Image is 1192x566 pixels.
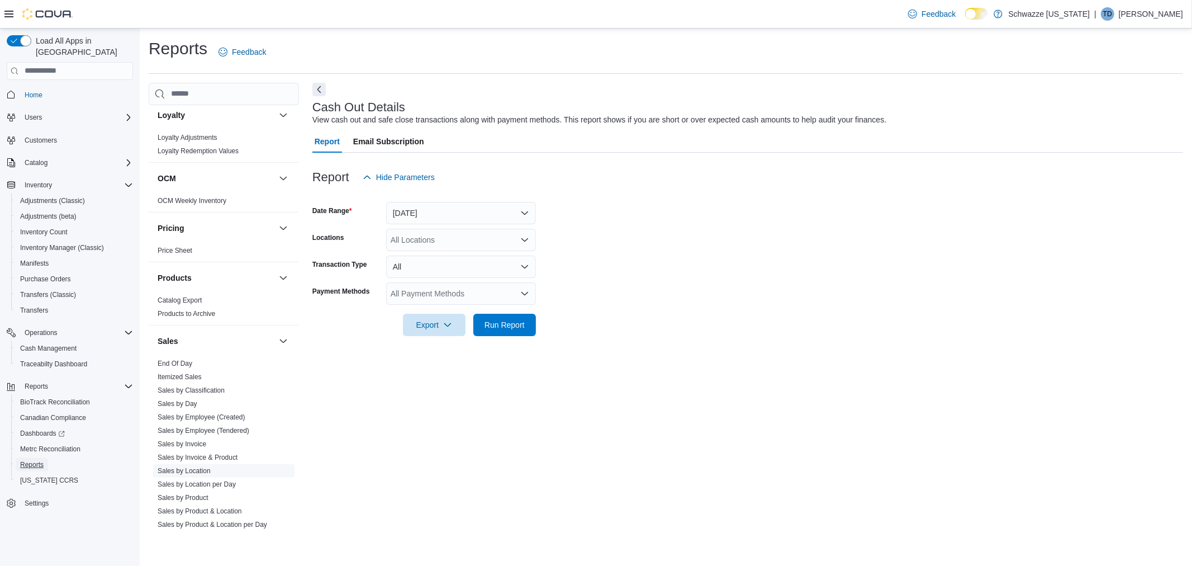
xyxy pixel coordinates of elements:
[16,357,133,371] span: Traceabilty Dashboard
[277,109,290,122] button: Loyalty
[922,8,956,20] span: Feedback
[25,136,57,145] span: Customers
[158,110,274,121] button: Loyalty
[11,256,137,271] button: Manifests
[904,3,960,25] a: Feedback
[16,225,133,239] span: Inventory Count
[16,241,108,254] a: Inventory Manager (Classic)
[20,360,87,369] span: Traceabilty Dashboard
[16,257,133,270] span: Manifests
[158,427,249,435] a: Sales by Employee (Tendered)
[158,223,274,234] button: Pricing
[158,247,192,254] a: Price Sheet
[16,427,133,440] span: Dashboards
[158,440,206,449] span: Sales by Invoice
[20,275,71,284] span: Purchase Orders
[312,83,326,96] button: Next
[315,130,340,153] span: Report
[20,398,90,407] span: BioTrack Reconciliation
[158,453,238,462] span: Sales by Invoice & Product
[20,243,104,252] span: Inventory Manager (Classic)
[16,225,72,239] a: Inventory Count
[20,326,62,339] button: Operations
[1103,7,1112,21] span: TD
[16,272,133,286] span: Purchase Orders
[158,173,176,184] h3: OCM
[158,310,215,318] a: Products to Archive
[312,287,370,296] label: Payment Methods
[20,111,46,124] button: Users
[16,427,69,440] a: Dashboards
[11,271,137,287] button: Purchase Orders
[158,399,197,408] span: Sales by Day
[158,494,208,502] a: Sales by Product
[16,194,133,207] span: Adjustments (Classic)
[2,177,137,193] button: Inventory
[158,360,192,367] a: End Of Day
[20,497,53,510] a: Settings
[20,344,77,353] span: Cash Management
[11,224,137,240] button: Inventory Count
[16,288,133,301] span: Transfers (Classic)
[16,210,81,223] a: Adjustments (beta)
[20,259,49,268] span: Manifests
[2,495,137,511] button: Settings
[376,172,435,183] span: Hide Parameters
[149,37,207,60] h1: Reports
[11,287,137,303] button: Transfers (Classic)
[149,244,299,262] div: Pricing
[158,197,226,205] a: OCM Weekly Inventory
[158,372,202,381] span: Itemized Sales
[20,178,133,192] span: Inventory
[158,147,239,155] span: Loyalty Redemption Values
[7,82,133,541] nav: Complex example
[11,394,137,410] button: BioTrack Reconciliation
[158,134,217,141] a: Loyalty Adjustments
[16,474,83,487] a: [US_STATE] CCRS
[22,8,73,20] img: Cova
[20,134,61,147] a: Customers
[11,193,137,209] button: Adjustments (Classic)
[2,379,137,394] button: Reports
[158,336,274,347] button: Sales
[158,386,225,394] a: Sales by Classification
[158,466,211,475] span: Sales by Location
[20,88,133,102] span: Home
[965,8,989,20] input: Dark Mode
[386,202,536,224] button: [DATE]
[25,91,42,100] span: Home
[16,357,92,371] a: Traceabilty Dashboard
[11,457,137,473] button: Reports
[158,386,225,395] span: Sales by Classification
[16,458,48,471] a: Reports
[1119,7,1183,21] p: [PERSON_NAME]
[25,158,48,167] span: Catalog
[158,133,217,142] span: Loyalty Adjustments
[158,400,197,408] a: Sales by Day
[158,272,274,284] button: Products
[11,303,137,318] button: Transfers
[158,454,238,461] a: Sales by Invoice & Product
[158,309,215,318] span: Products to Archive
[353,130,424,153] span: Email Subscription
[20,196,85,205] span: Adjustments (Classic)
[11,473,137,488] button: [US_STATE] CCRS
[158,296,202,305] span: Catalog Export
[158,336,178,347] h3: Sales
[20,178,56,192] button: Inventory
[16,272,75,286] a: Purchase Orders
[158,272,192,284] h3: Products
[16,395,94,409] a: BioTrack Reconciliation
[11,426,137,441] a: Dashboards
[11,441,137,457] button: Metrc Reconciliation
[214,41,270,63] a: Feedback
[11,209,137,224] button: Adjustments (beta)
[149,294,299,325] div: Products
[1101,7,1114,21] div: Tim Defabbo-Winter JR
[11,410,137,426] button: Canadian Compliance
[386,256,536,278] button: All
[16,342,133,355] span: Cash Management
[20,156,52,169] button: Catalog
[158,147,239,155] a: Loyalty Redemption Values
[277,172,290,185] button: OCM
